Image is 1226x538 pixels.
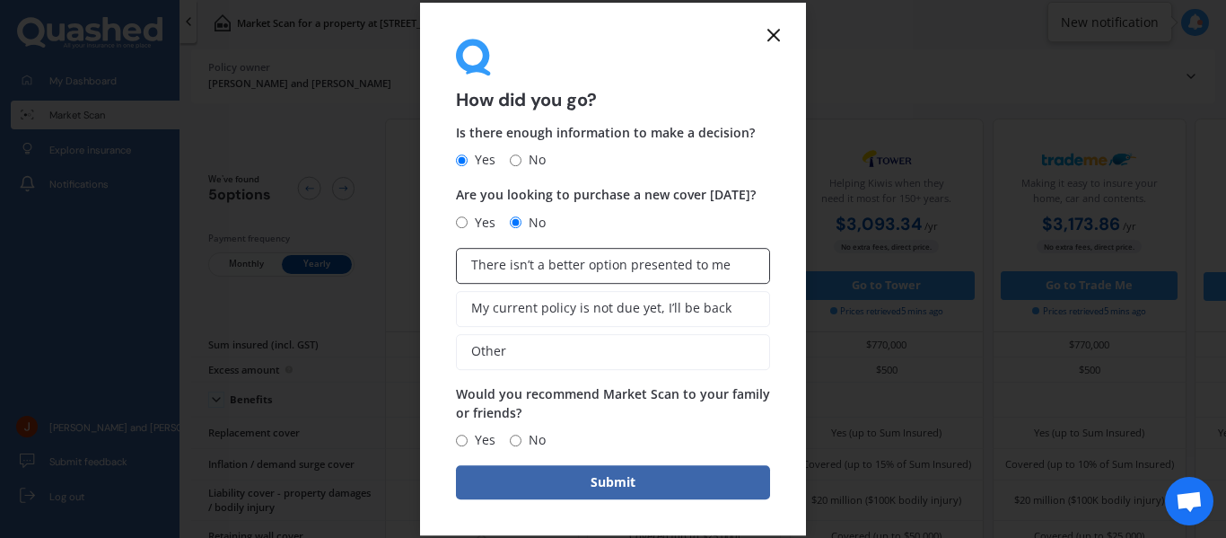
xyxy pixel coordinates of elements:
[468,212,495,234] span: Yes
[456,187,756,204] span: Are you looking to purchase a new cover [DATE]?
[456,465,770,499] button: Submit
[510,216,521,228] input: No
[521,150,546,172] span: No
[471,258,731,273] span: There isn’t a better option presented to me
[456,39,770,110] div: How did you go?
[471,301,731,316] span: My current policy is not due yet, I’ll be back
[1165,477,1213,525] a: Open chat
[456,125,755,142] span: Is there enough information to make a decision?
[468,429,495,451] span: Yes
[521,429,546,451] span: No
[468,150,495,172] span: Yes
[456,435,468,446] input: Yes
[456,385,770,421] span: Would you recommend Market Scan to your family or friends?
[521,212,546,234] span: No
[510,154,521,166] input: No
[456,154,468,166] input: Yes
[456,216,468,228] input: Yes
[471,344,506,359] span: Other
[510,435,521,446] input: No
